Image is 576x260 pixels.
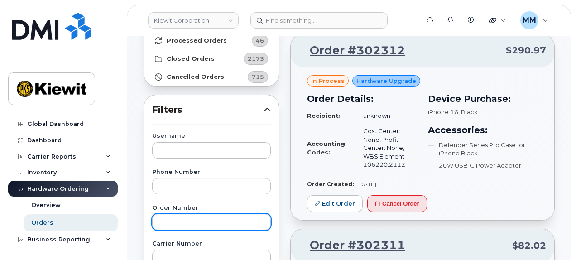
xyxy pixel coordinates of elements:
[152,103,264,116] span: Filters
[152,133,271,139] label: Username
[299,43,405,59] a: Order #302312
[307,112,341,119] strong: Recipient:
[307,140,345,156] strong: Accounting Codes:
[167,37,227,44] strong: Processed Orders
[256,36,264,45] span: 46
[428,141,538,158] li: Defender Series Pro Case for iPhone Black
[144,32,279,50] a: Processed Orders46
[307,195,363,212] a: Edit Order
[307,181,354,188] strong: Order Created:
[311,77,345,85] span: in process
[458,108,478,116] span: , Black
[299,237,405,254] a: Order #302311
[307,92,417,106] h3: Order Details:
[167,55,215,63] strong: Closed Orders
[428,92,538,106] h3: Device Purchase:
[252,72,264,81] span: 715
[144,50,279,68] a: Closed Orders2173
[537,221,569,253] iframe: Messenger Launcher
[367,195,427,212] button: Cancel Order
[428,161,538,170] li: 20W USB-C Power Adapter
[144,68,279,86] a: Cancelled Orders715
[355,108,417,124] td: unknown
[357,181,376,188] span: [DATE]
[523,15,536,26] span: MM
[428,108,458,116] span: iPhone 16
[167,73,224,81] strong: Cancelled Orders
[514,11,554,29] div: Michael Manahan
[148,12,239,29] a: Kiewit Corporation
[250,12,388,29] input: Find something...
[483,11,512,29] div: Quicklinks
[152,241,271,247] label: Carrier Number
[356,77,416,85] span: Hardware Upgrade
[248,54,264,63] span: 2173
[355,123,417,173] td: Cost Center: None, Profit Center: None, WBS Element: 106220.2112
[512,239,546,252] span: $82.02
[506,44,546,57] span: $290.97
[152,205,271,211] label: Order Number
[152,169,271,175] label: Phone Number
[428,123,538,137] h3: Accessories:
